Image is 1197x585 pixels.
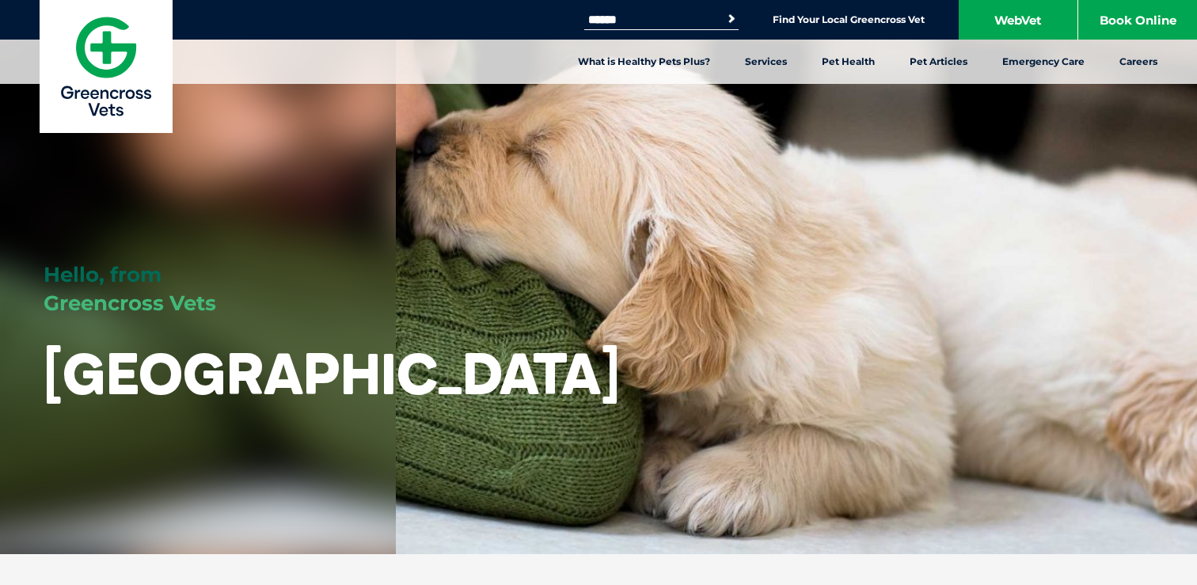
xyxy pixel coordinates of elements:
[728,40,804,84] a: Services
[985,40,1102,84] a: Emergency Care
[1102,40,1175,84] a: Careers
[44,262,161,287] span: Hello, from
[44,342,620,405] h1: [GEOGRAPHIC_DATA]
[724,11,739,27] button: Search
[892,40,985,84] a: Pet Articles
[773,13,925,26] a: Find Your Local Greencross Vet
[804,40,892,84] a: Pet Health
[44,291,216,316] span: Greencross Vets
[560,40,728,84] a: What is Healthy Pets Plus?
